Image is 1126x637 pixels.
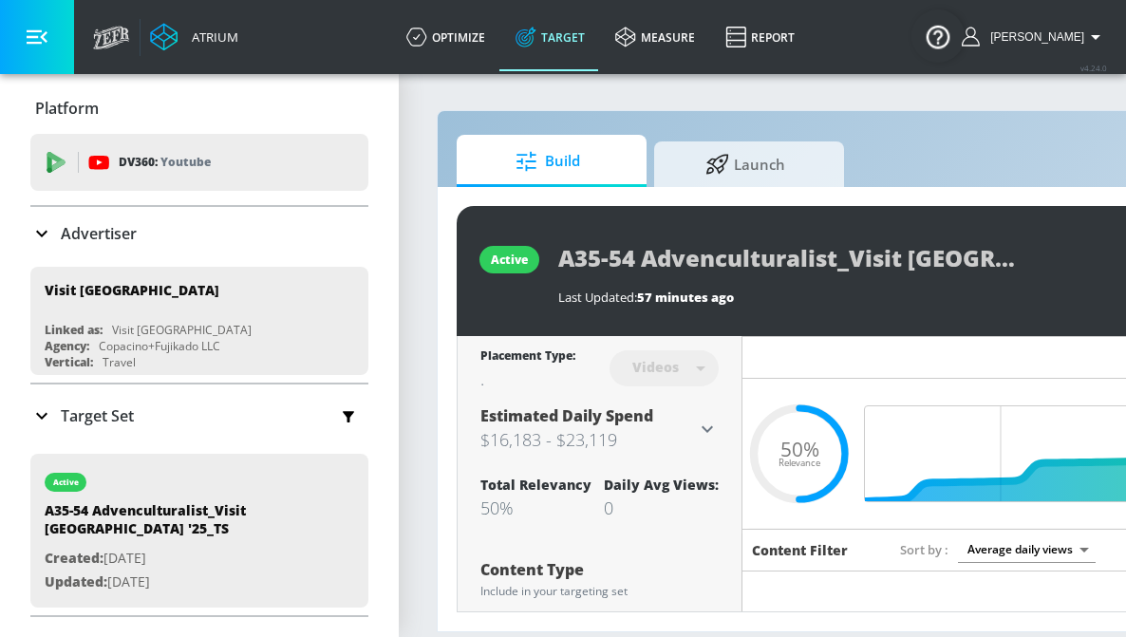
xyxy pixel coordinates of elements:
span: 57 minutes ago [637,289,734,306]
div: Atrium [184,28,238,46]
a: measure [600,3,710,71]
span: Build [476,139,620,184]
div: Advertiser [30,207,368,260]
span: v 4.24.0 [1080,63,1107,73]
h3: $16,183 - $23,119 [480,426,696,453]
div: active [491,252,528,268]
span: Updated: [45,572,107,590]
div: Visit [GEOGRAPHIC_DATA]Linked as:Visit [GEOGRAPHIC_DATA]Agency:Copacino+Fujikado LLCVertical:Travel [30,267,368,375]
div: Vertical: [45,354,93,370]
a: Target [500,3,600,71]
div: A35-54 Advenculturalist_Visit [GEOGRAPHIC_DATA] '25_TS [45,501,310,547]
span: Estimated Daily Spend [480,405,653,426]
div: Agency: [45,338,89,354]
a: optimize [391,3,500,71]
span: Launch [673,141,817,187]
div: Target Set [30,384,368,447]
span: Relevance [779,459,820,468]
p: Advertiser [61,223,137,244]
p: Youtube [160,152,211,172]
p: Platform [35,98,99,119]
div: Visit [GEOGRAPHIC_DATA] [112,322,252,338]
p: DV360: [119,152,211,173]
div: Include in your targeting set [480,586,719,597]
div: activeA35-54 Advenculturalist_Visit [GEOGRAPHIC_DATA] '25_TSCreated:[DATE]Updated:[DATE] [30,454,368,608]
p: Target Set [61,405,134,426]
h6: Content Filter [752,541,848,559]
button: [PERSON_NAME] [962,26,1107,48]
span: Created: [45,549,103,567]
div: Average daily views [958,536,1096,562]
div: Placement Type: [480,347,575,367]
div: 50% [480,496,591,519]
div: Videos [623,359,688,375]
div: DV360: Youtube [30,134,368,191]
div: Estimated Daily Spend$16,183 - $23,119 [480,405,719,453]
div: Content Type [480,562,719,577]
div: 0 [604,496,719,519]
p: [DATE] [45,571,310,594]
div: Visit [GEOGRAPHIC_DATA] [45,281,219,299]
div: Platform [30,82,368,135]
button: Open Resource Center [911,9,965,63]
a: Atrium [150,23,238,51]
div: active [53,478,79,487]
span: Sort by [900,541,948,558]
span: 50% [780,439,819,459]
div: Daily Avg Views: [604,476,719,494]
div: Travel [103,354,136,370]
div: Copacino+Fujikado LLC [99,338,220,354]
a: Report [710,3,810,71]
span: login as: sarah.ly@zefr.com [983,30,1084,44]
p: [DATE] [45,547,310,571]
div: Linked as: [45,322,103,338]
div: Total Relevancy [480,476,591,494]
